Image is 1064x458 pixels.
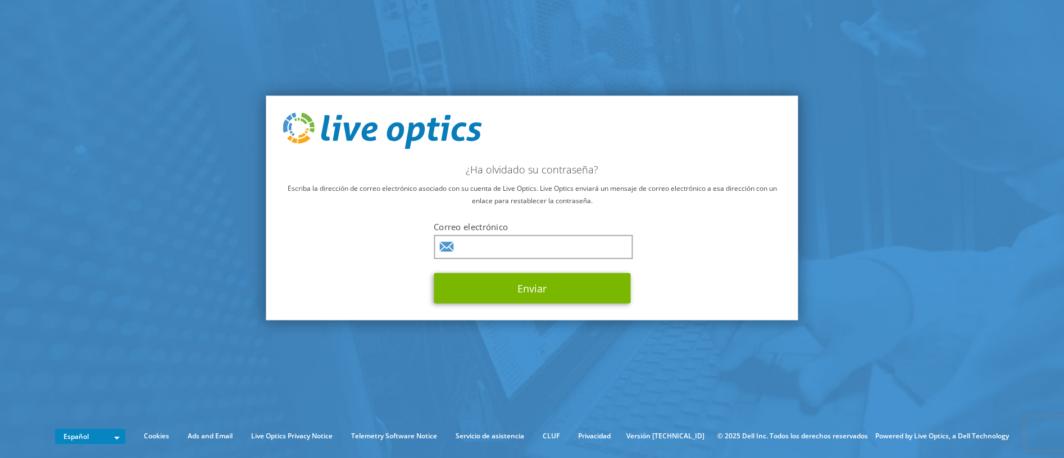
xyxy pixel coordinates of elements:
li: Versión [TECHNICAL_ID] [621,430,710,442]
a: Telemetry Software Notice [343,430,445,442]
button: Enviar [434,273,630,304]
a: Privacidad [570,430,619,442]
img: live_optics_svg.svg [283,112,482,149]
a: Cookies [135,430,178,442]
a: Live Optics Privacy Notice [243,430,341,442]
li: Powered by Live Optics, a Dell Technology [875,430,1009,442]
h2: ¿Ha olvidado su contraseña? [283,163,781,176]
a: Ads and Email [179,430,241,442]
p: Escriba la dirección de correo electrónico asociado con su cuenta de Live Optics. Live Optics env... [283,182,781,207]
a: Servicio de asistencia [447,430,533,442]
label: Correo electrónico [434,221,630,232]
a: CLUF [534,430,568,442]
li: © 2025 Dell Inc. Todos los derechos reservados [712,430,874,442]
